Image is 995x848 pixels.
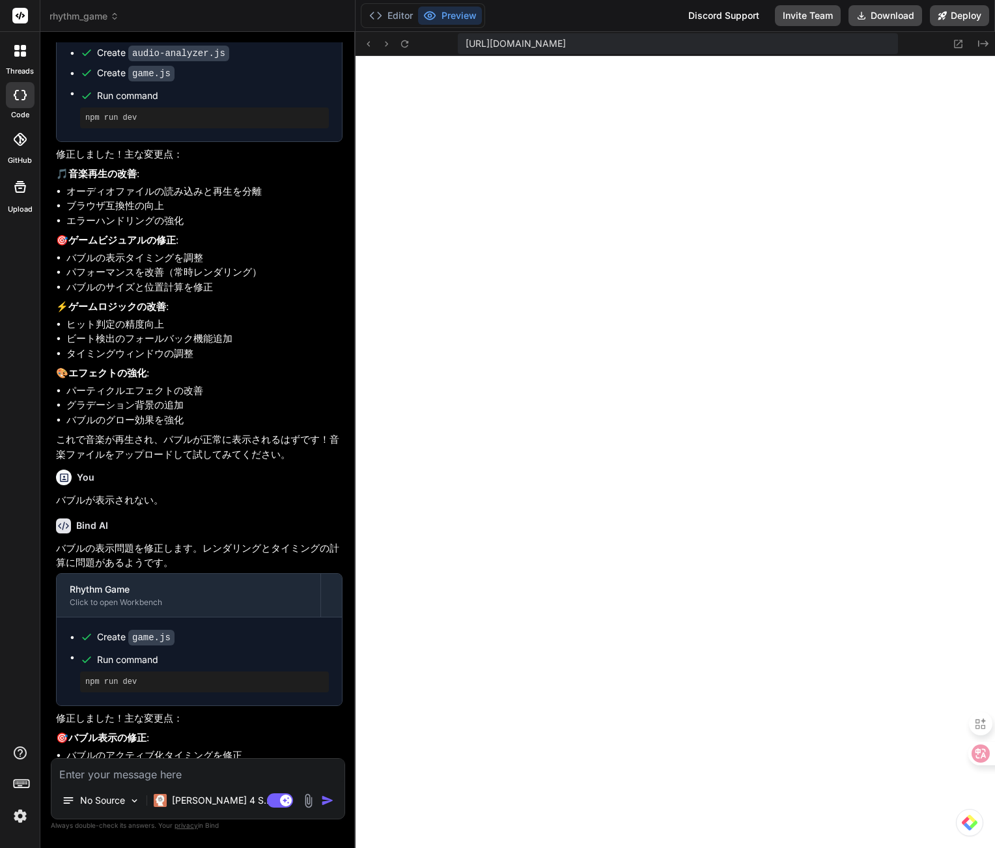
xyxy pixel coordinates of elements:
button: Invite Team [775,5,841,26]
label: code [11,109,29,120]
h6: You [77,471,94,484]
span: [URL][DOMAIN_NAME] [466,37,566,50]
p: バブルの表示問題を修正します。レンダリングとタイミングの計算に問題があるようです。 [56,541,343,571]
li: バブルのグロー効果を強化 [66,413,343,428]
code: game.js [128,630,175,645]
img: Claude 4 Sonnet [154,794,167,807]
code: audio-analyzer.js [128,46,229,61]
strong: ゲームビジュアルの修正 [68,234,176,246]
label: threads [6,66,34,77]
p: 🎵 : [56,167,343,182]
div: Create [97,66,175,80]
li: ビート検出のフォールバック機能追加 [66,332,343,346]
strong: ゲームロジックの改善 [68,300,166,313]
span: Run command [97,653,329,666]
p: 修正しました！主な変更点： [56,147,343,162]
img: icon [321,794,334,807]
p: 🎯 : [56,233,343,248]
label: Upload [8,204,33,215]
span: privacy [175,821,198,829]
button: Deploy [930,5,989,26]
p: Always double-check its answers. Your in Bind [51,819,345,832]
pre: npm run dev [85,677,324,687]
strong: バブル表示の修正 [68,731,147,744]
li: ヒット判定の精度向上 [66,317,343,332]
p: No Source [80,794,125,807]
h6: Bind AI [76,519,108,532]
button: Editor [364,7,418,25]
span: rhythm_game [49,10,119,23]
code: game.js [128,66,175,81]
p: ⚡ : [56,300,343,315]
p: 🎨 : [56,366,343,381]
button: Rhythm GameClick to open Workbench [57,574,320,617]
li: パフォーマンスを改善（常時レンダリング） [66,265,343,280]
div: Create [97,46,229,60]
li: バブルの表示タイミングを調整 [66,251,343,266]
img: Pick Models [129,795,140,806]
div: Rhythm Game [70,583,307,596]
p: [PERSON_NAME] 4 S.. [172,794,269,807]
li: パーティクルエフェクトの改善 [66,384,343,399]
p: バブルが表示されない。 [56,493,343,508]
button: Preview [418,7,482,25]
span: Run command [97,89,329,102]
strong: 音楽再生の改善 [68,167,137,180]
div: Create [97,630,175,644]
div: Click to open Workbench [70,597,307,608]
label: GitHub [8,155,32,166]
p: これで音楽が再生され、バブルが正常に表示されるはずです！音楽ファイルをアップロードして試してみてください。 [56,432,343,462]
div: Discord Support [680,5,767,26]
img: settings [9,805,31,827]
p: 🎯 : [56,731,343,746]
strong: エフェクトの強化 [68,367,147,379]
img: attachment [301,793,316,808]
li: バブルのサイズと位置計算を修正 [66,280,343,295]
li: エラーハンドリングの強化 [66,214,343,229]
button: Download [848,5,922,26]
li: オーディオファイルの読み込みと再生を分離 [66,184,343,199]
li: ブラウザ互換性の向上 [66,199,343,214]
li: バブルのアクティブ化タイミングを修正 [66,748,343,763]
li: グラデーション背景の追加 [66,398,343,413]
pre: npm run dev [85,113,324,123]
li: タイミングウィンドウの調整 [66,346,343,361]
p: 修正しました！主な変更点： [56,711,343,726]
iframe: Preview [356,56,995,848]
